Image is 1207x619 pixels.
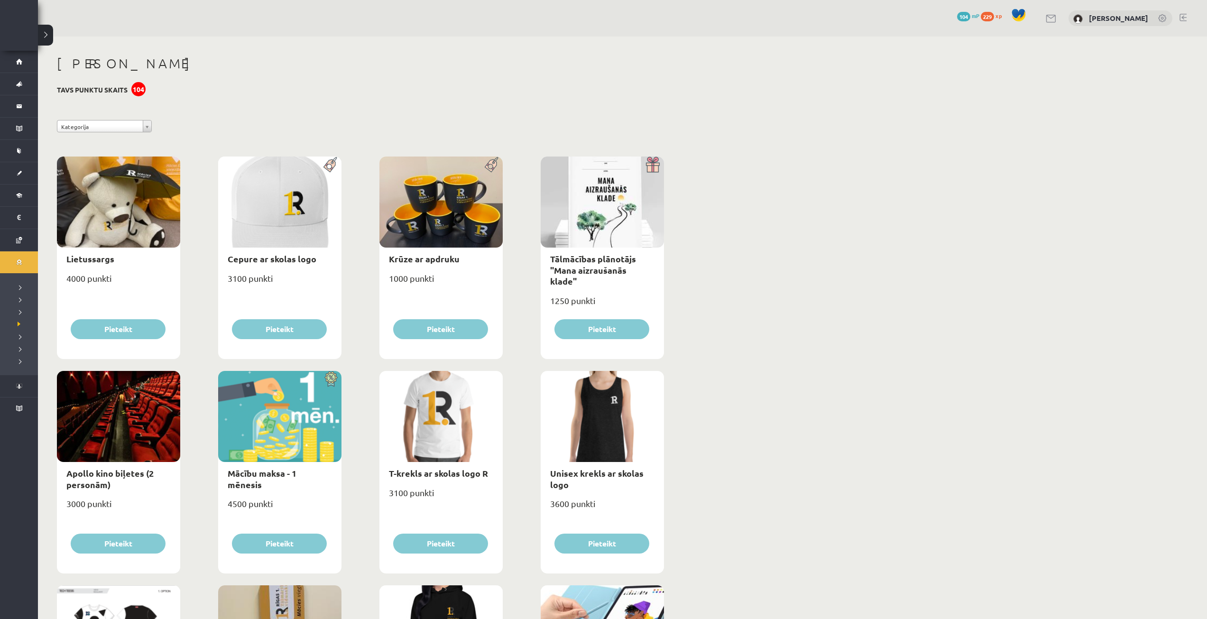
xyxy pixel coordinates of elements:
[389,253,460,264] a: Krūze ar apdruku
[393,534,488,554] button: Pieteikt
[10,17,38,40] a: Rīgas 1. Tālmācības vidusskola
[61,120,139,133] span: Kategorija
[957,12,970,21] span: 104
[554,534,649,554] button: Pieteikt
[550,468,644,490] a: Unisex krekls ar skolas logo
[57,86,128,94] h3: Tavs punktu skaits
[389,468,488,479] a: T-krekls ar skolas logo R
[228,253,316,264] a: Cepure ar skolas logo
[981,12,994,21] span: 229
[57,120,152,132] a: Kategorija
[66,253,114,264] a: Lietussargs
[643,157,664,173] img: Dāvana ar pārsteigumu
[232,534,327,554] button: Pieteikt
[228,468,296,490] a: Mācību maksa - 1 mēnesis
[379,270,503,294] div: 1000 punkti
[550,253,636,286] a: Tālmācības plānotājs "Mana aizraušanās klade"
[393,319,488,339] button: Pieteikt
[320,371,341,387] img: Atlaide
[218,270,341,294] div: 3100 punkti
[71,319,166,339] button: Pieteikt
[957,12,979,19] a: 104 mP
[541,293,664,316] div: 1250 punkti
[981,12,1006,19] a: 229 xp
[481,157,503,173] img: Populāra prece
[1073,14,1083,24] img: Vladislava Vlasova
[554,319,649,339] button: Pieteikt
[1089,13,1148,23] a: [PERSON_NAME]
[995,12,1002,19] span: xp
[66,468,154,490] a: Apollo kino biļetes (2 personām)
[320,157,341,173] img: Populāra prece
[71,534,166,554] button: Pieteikt
[57,270,180,294] div: 4000 punkti
[232,319,327,339] button: Pieteikt
[379,485,503,508] div: 3100 punkti
[541,496,664,519] div: 3600 punkti
[131,82,146,96] div: 104
[57,496,180,519] div: 3000 punkti
[218,496,341,519] div: 4500 punkti
[972,12,979,19] span: mP
[57,55,664,72] h1: [PERSON_NAME]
